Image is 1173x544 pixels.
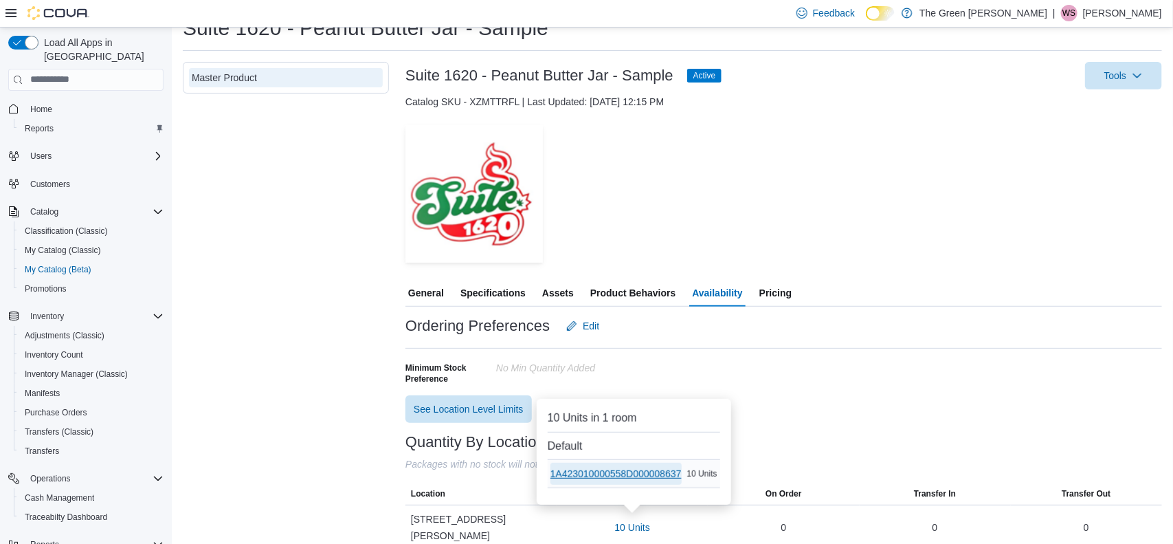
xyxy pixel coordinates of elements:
[19,281,164,297] span: Promotions
[25,308,69,325] button: Inventory
[692,279,742,307] span: Availability
[30,473,71,484] span: Operations
[19,327,164,344] span: Adjustments (Classic)
[19,281,72,297] a: Promotions
[3,469,169,488] button: Operations
[14,326,169,345] button: Adjustments (Classic)
[192,71,380,85] div: Master Product
[781,521,787,534] div: 0
[561,312,605,340] button: Edit
[411,511,551,544] span: [STREET_ADDRESS][PERSON_NAME]
[25,407,87,418] span: Purchase Orders
[405,362,491,384] span: Minimum Stock Preference
[14,221,169,241] button: Classification (Classic)
[25,369,128,380] span: Inventory Manager (Classic)
[25,492,94,503] span: Cash Management
[19,120,59,137] a: Reports
[550,463,682,485] button: 1A423010000558D000008637
[19,424,99,440] a: Transfers (Classic)
[19,347,164,363] span: Inventory Count
[1085,62,1162,89] button: Tools
[414,402,524,416] span: See Location Level Limits
[25,226,108,237] span: Classification (Classic)
[19,404,164,421] span: Purchase Orders
[19,242,107,259] a: My Catalog (Classic)
[25,175,164,193] span: Customers
[19,424,164,440] span: Transfers (Classic)
[19,385,164,402] span: Manifests
[25,101,58,118] a: Home
[25,470,164,487] span: Operations
[19,443,164,459] span: Transfers
[25,283,67,294] span: Promotions
[25,100,164,118] span: Home
[30,311,64,322] span: Inventory
[19,366,164,382] span: Inventory Manager (Classic)
[14,260,169,279] button: My Catalog (Beta)
[1062,488,1110,499] span: Transfer Out
[30,151,52,162] span: Users
[583,319,599,333] span: Edit
[14,279,169,298] button: Promotions
[550,467,682,481] span: 1A423010000558D000008637
[14,384,169,403] button: Manifests
[14,365,169,384] button: Inventory Manager (Classic)
[25,330,104,341] span: Adjustments (Classic)
[30,104,52,115] span: Home
[615,521,650,534] span: 10 Units
[19,385,65,402] a: Manifests
[405,67,673,84] h3: Suite 1620 - Peanut Butter Jar - Sample
[19,347,89,363] a: Inventory Count
[183,14,548,42] h1: Suite 1620 - Peanut Butter Jar - Sample
[1061,5,1077,21] div: Wesley Simpson
[25,204,64,220] button: Catalog
[14,442,169,461] button: Transfers
[932,521,938,534] div: 0
[3,307,169,326] button: Inventory
[25,148,164,164] span: Users
[405,125,543,263] img: Image for Suite 1620 - Peanut Butter Jar - Sample
[25,176,76,193] a: Customers
[25,264,91,275] span: My Catalog (Beta)
[19,223,164,239] span: Classification (Classic)
[19,366,133,382] a: Inventory Manager (Classic)
[14,119,169,138] button: Reports
[405,456,1162,472] div: Packages with no stock will not be visible
[14,422,169,442] button: Transfers (Classic)
[405,318,550,334] h3: Ordering Preferences
[19,223,113,239] a: Classification (Classic)
[19,404,93,421] a: Purchase Orders
[3,202,169,221] button: Catalog
[1083,5,1162,21] p: [PERSON_NAME]
[25,512,107,523] span: Traceabilty Dashboard
[3,146,169,166] button: Users
[548,438,720,455] div: Default
[14,345,169,365] button: Inventory Count
[684,466,720,482] div: 10 Units
[405,95,1162,109] div: Catalog SKU - XZMTTRFL | Last Updated: [DATE] 12:15 PM
[460,279,526,307] span: Specifications
[548,410,720,426] div: 10 Units in 1 room
[1084,521,1089,534] div: 0
[14,241,169,260] button: My Catalog (Classic)
[27,6,89,20] img: Cova
[759,279,792,307] span: Pricing
[30,206,58,217] span: Catalog
[590,279,675,307] span: Product Behaviors
[25,148,57,164] button: Users
[25,446,59,457] span: Transfers
[19,327,110,344] a: Adjustments (Classic)
[693,69,716,82] span: Active
[14,508,169,527] button: Traceabilty Dashboard
[411,488,445,499] span: Location
[25,426,93,437] span: Transfers (Classic)
[866,6,895,21] input: Dark Mode
[25,388,60,399] span: Manifests
[687,69,722,83] span: Active
[19,242,164,259] span: My Catalog (Classic)
[3,99,169,119] button: Home
[542,279,574,307] span: Assets
[25,204,164,220] span: Catalog
[496,357,680,373] div: No min Quantity added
